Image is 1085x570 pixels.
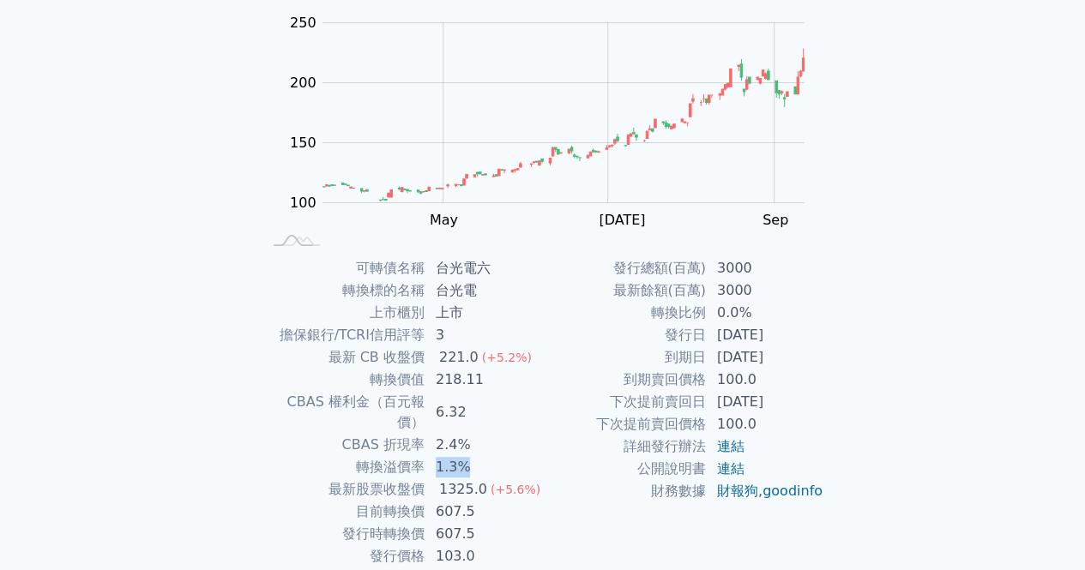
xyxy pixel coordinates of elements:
[262,434,425,456] td: CBAS 折現率
[425,434,543,456] td: 2.4%
[543,480,707,502] td: 財務數據
[543,391,707,413] td: 下次提前賣回日
[262,478,425,501] td: 最新股票收盤價
[543,302,707,324] td: 轉換比例
[763,212,788,228] tspan: Sep
[707,279,824,302] td: 3000
[425,456,543,478] td: 1.3%
[425,324,543,346] td: 3
[425,279,543,302] td: 台光電
[262,545,425,567] td: 發行價格
[262,369,425,391] td: 轉換價值
[707,257,824,279] td: 3000
[717,483,758,499] a: 財報狗
[707,480,824,502] td: ,
[717,460,744,477] a: 連結
[491,483,540,496] span: (+5.6%)
[543,324,707,346] td: 發行日
[290,75,316,91] tspan: 200
[707,413,824,435] td: 100.0
[425,302,543,324] td: 上市
[763,483,823,499] a: goodinfo
[543,369,707,391] td: 到期賣回價格
[436,479,491,500] div: 1325.0
[290,15,316,31] tspan: 250
[262,302,425,324] td: 上市櫃別
[707,346,824,369] td: [DATE]
[425,545,543,567] td: 103.0
[290,135,316,151] tspan: 150
[262,346,425,369] td: 最新 CB 收盤價
[425,257,543,279] td: 台光電六
[717,438,744,454] a: 連結
[425,391,543,434] td: 6.32
[707,369,824,391] td: 100.0
[707,324,824,346] td: [DATE]
[436,347,482,368] div: 221.0
[290,195,316,211] tspan: 100
[543,346,707,369] td: 到期日
[262,456,425,478] td: 轉換溢價率
[280,15,829,263] g: Chart
[543,257,707,279] td: 發行總額(百萬)
[425,501,543,523] td: 607.5
[262,501,425,523] td: 目前轉換價
[543,435,707,458] td: 詳細發行辦法
[543,279,707,302] td: 最新餘額(百萬)
[262,279,425,302] td: 轉換標的名稱
[262,523,425,545] td: 發行時轉換價
[707,391,824,413] td: [DATE]
[425,369,543,391] td: 218.11
[425,523,543,545] td: 607.5
[482,351,532,364] span: (+5.2%)
[707,302,824,324] td: 0.0%
[543,413,707,435] td: 下次提前賣回價格
[262,257,425,279] td: 可轉債名稱
[599,212,645,228] tspan: [DATE]
[262,391,425,434] td: CBAS 權利金（百元報價）
[430,212,458,228] tspan: May
[543,458,707,480] td: 公開說明書
[262,324,425,346] td: 擔保銀行/TCRI信用評等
